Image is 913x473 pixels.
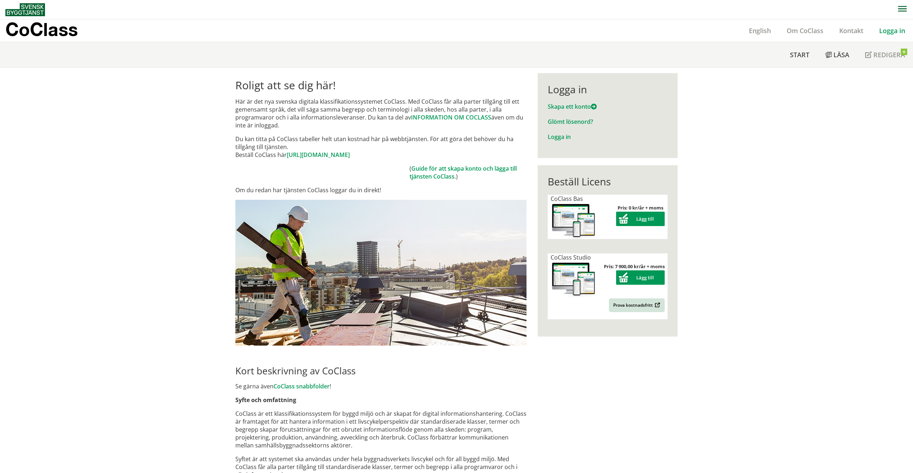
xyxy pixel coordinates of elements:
img: coclass-license.jpg [551,203,597,239]
a: Glömt lösenord? [548,118,593,126]
p: Om du redan har tjänsten CoClass loggar du in direkt! [235,186,526,194]
a: Läsa [817,42,857,67]
button: Lägg till [616,270,665,285]
a: CoClass [5,19,93,42]
a: INFORMATION OM COCLASS [411,113,491,121]
p: CoClass [5,25,78,33]
a: Lägg till [616,216,665,222]
strong: Syfte och omfattning [235,396,296,404]
a: Logga in [871,26,913,35]
strong: Pris: 0 kr/år + moms [618,204,663,211]
span: CoClass Studio [551,253,591,261]
div: Beställ Licens [548,175,668,188]
span: CoClass Bas [551,195,583,203]
span: Start [790,50,809,59]
img: Svensk Byggtjänst [5,3,45,16]
a: CoClass snabbfolder [274,382,330,390]
h1: Roligt att se dig här! [235,79,526,92]
strong: Pris: 7 900,00 kr/år + moms [604,263,665,270]
img: login.jpg [235,200,526,346]
button: Lägg till [616,212,665,226]
td: ( .) [410,165,526,180]
p: CoClass är ett klassifikationssystem för byggd miljö och är skapat för digital informationshanter... [235,410,526,449]
a: Skapa ett konto [548,103,597,111]
span: Läsa [833,50,849,59]
img: Outbound.png [654,302,660,308]
div: Logga in [548,83,668,95]
img: coclass-license.jpg [551,261,597,298]
a: Start [782,42,817,67]
a: Logga in [548,133,571,141]
p: Du kan titta på CoClass tabeller helt utan kostnad här på webbtjänsten. För att göra det behöver ... [235,135,526,159]
p: Se gärna även ! [235,382,526,390]
a: Kontakt [831,26,871,35]
a: Guide för att skapa konto och lägga till tjänsten CoClass [410,165,517,180]
h2: Kort beskrivning av CoClass [235,365,526,377]
a: Lägg till [616,274,665,281]
p: Här är det nya svenska digitala klassifikationssystemet CoClass. Med CoClass får alla parter till... [235,98,526,129]
a: [URL][DOMAIN_NAME] [287,151,350,159]
a: Prova kostnadsfritt [609,298,665,312]
a: English [741,26,779,35]
a: Om CoClass [779,26,831,35]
